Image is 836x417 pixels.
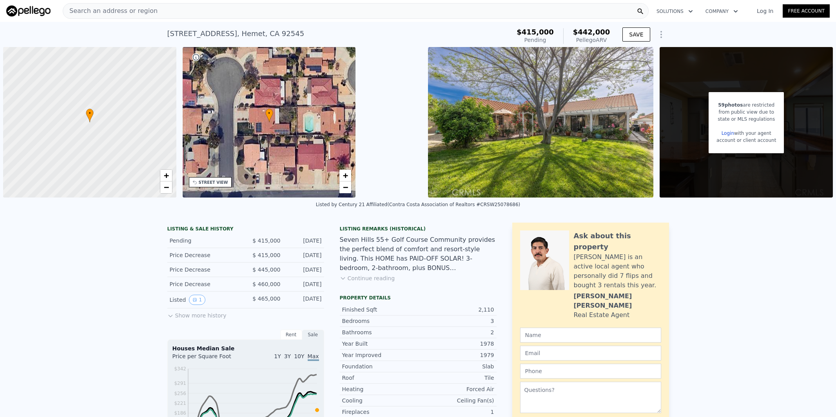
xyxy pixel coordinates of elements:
[734,131,771,136] span: with your agent
[167,28,305,39] div: [STREET_ADDRESS] , Hemet , CA 92545
[342,385,418,393] div: Heating
[316,202,520,207] div: Listed by Century 21 Affiliated (Contra Costa Association of Realtors #CRSW25078686)
[418,408,494,416] div: 1
[287,280,322,288] div: [DATE]
[747,7,783,15] a: Log In
[517,36,554,44] div: Pending
[340,295,497,301] div: Property details
[170,295,239,305] div: Listed
[342,363,418,370] div: Foundation
[6,5,51,16] img: Pellego
[63,6,158,16] span: Search an address or region
[650,4,699,18] button: Solutions
[252,296,280,302] span: $ 465,000
[170,280,239,288] div: Price Decrease
[340,274,395,282] button: Continue reading
[517,28,554,36] span: $415,000
[252,281,280,287] span: $ 460,000
[174,381,186,386] tspan: $291
[418,363,494,370] div: Slab
[172,344,319,352] div: Houses Median Sale
[339,170,351,181] a: Zoom in
[265,109,273,122] div: •
[280,330,302,340] div: Rent
[174,410,186,416] tspan: $186
[287,251,322,259] div: [DATE]
[574,230,661,252] div: Ask about this property
[167,308,227,319] button: Show more history
[86,109,94,122] div: •
[342,351,418,359] div: Year Improved
[160,181,172,193] a: Zoom out
[520,328,661,343] input: Name
[265,110,273,117] span: •
[574,292,661,310] div: [PERSON_NAME] [PERSON_NAME]
[172,352,246,365] div: Price per Square Foot
[170,237,239,245] div: Pending
[722,131,734,136] a: Login
[340,235,497,273] div: Seven Hills 55+ Golf Course Community provides the perfect blend of comfort and resort-style livi...
[340,226,497,232] div: Listing Remarks (Historical)
[428,47,654,198] img: Sale: 166737682 Parcel: 26008731
[284,353,291,359] span: 3Y
[520,364,661,379] input: Phone
[167,226,324,234] div: LISTING & SALE HISTORY
[716,137,776,144] div: account or client account
[199,179,228,185] div: STREET VIEW
[342,340,418,348] div: Year Built
[160,170,172,181] a: Zoom in
[653,27,669,42] button: Show Options
[302,330,324,340] div: Sale
[718,102,743,108] span: 59 photos
[573,36,610,44] div: Pellego ARV
[418,306,494,314] div: 2,110
[418,328,494,336] div: 2
[343,170,348,180] span: +
[418,385,494,393] div: Forced Air
[189,295,205,305] button: View historical data
[308,353,319,361] span: Max
[287,295,322,305] div: [DATE]
[287,266,322,274] div: [DATE]
[418,374,494,382] div: Tile
[339,181,351,193] a: Zoom out
[170,251,239,259] div: Price Decrease
[343,182,348,192] span: −
[342,374,418,382] div: Roof
[783,4,830,18] a: Free Account
[252,267,280,273] span: $ 445,000
[163,170,169,180] span: +
[622,27,650,42] button: SAVE
[342,317,418,325] div: Bedrooms
[294,353,304,359] span: 10Y
[574,310,630,320] div: Real Estate Agent
[699,4,744,18] button: Company
[174,401,186,406] tspan: $221
[418,317,494,325] div: 3
[174,366,186,372] tspan: $342
[716,102,776,109] div: are restricted
[342,306,418,314] div: Finished Sqft
[716,109,776,116] div: from public view due to
[252,238,280,244] span: $ 415,000
[274,353,281,359] span: 1Y
[520,346,661,361] input: Email
[342,397,418,404] div: Cooling
[174,391,186,396] tspan: $256
[163,182,169,192] span: −
[418,340,494,348] div: 1978
[86,110,94,117] span: •
[342,408,418,416] div: Fireplaces
[574,252,661,290] div: [PERSON_NAME] is an active local agent who personally did 7 flips and bought 3 rentals this year.
[287,237,322,245] div: [DATE]
[418,397,494,404] div: Ceiling Fan(s)
[252,252,280,258] span: $ 415,000
[170,266,239,274] div: Price Decrease
[716,116,776,123] div: state or MLS regulations
[418,351,494,359] div: 1979
[342,328,418,336] div: Bathrooms
[573,28,610,36] span: $442,000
